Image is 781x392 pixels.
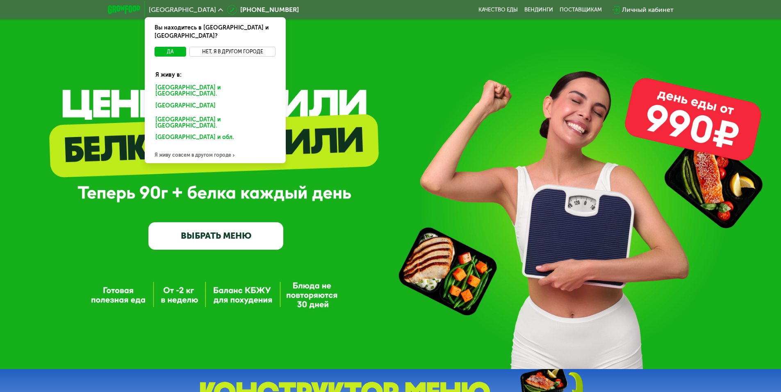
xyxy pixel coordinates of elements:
[478,7,518,13] a: Качество еды
[189,47,276,57] button: Нет, я в другом городе
[150,132,278,145] div: [GEOGRAPHIC_DATA] и обл.
[148,222,283,249] a: ВЫБРАТЬ МЕНЮ
[150,100,278,114] div: [GEOGRAPHIC_DATA]
[149,7,216,13] span: [GEOGRAPHIC_DATA]
[145,147,286,163] div: Я живу совсем в другом городе
[150,82,281,100] div: [GEOGRAPHIC_DATA] и [GEOGRAPHIC_DATA].
[560,7,602,13] div: поставщикам
[150,114,281,132] div: [GEOGRAPHIC_DATA] и [GEOGRAPHIC_DATA].
[227,5,299,15] a: [PHONE_NUMBER]
[150,64,281,79] div: Я живу в:
[145,17,286,47] div: Вы находитесь в [GEOGRAPHIC_DATA] и [GEOGRAPHIC_DATA]?
[622,5,674,15] div: Личный кабинет
[155,47,186,57] button: Да
[524,7,553,13] a: Вендинги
